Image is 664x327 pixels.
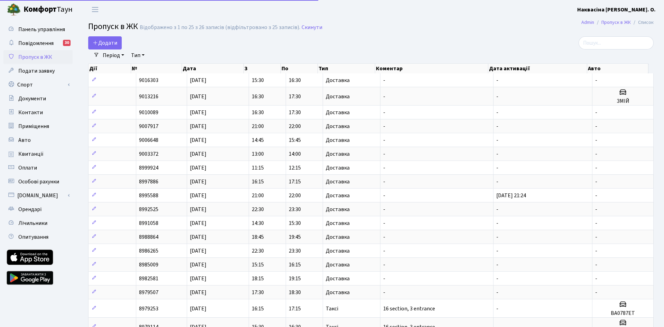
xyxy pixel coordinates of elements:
span: 9013216 [139,93,158,100]
span: Доставка [326,220,350,226]
span: 8979253 [139,305,158,312]
span: 16:15 [252,178,264,185]
span: Особові рахунки [18,178,59,185]
span: - [383,109,385,116]
span: - [595,150,597,158]
span: - [496,122,498,130]
span: 8991058 [139,219,158,227]
span: 14:00 [289,150,301,158]
span: Доставка [326,78,350,83]
span: 12:15 [289,164,301,172]
a: Скинути [302,24,322,31]
th: Дії [89,64,131,73]
h5: ЗМІЙ [595,98,651,105]
span: 15:15 [252,261,264,269]
span: [DATE] [190,150,206,158]
a: Спорт [3,78,73,92]
span: 16 section, 3 entrance [383,305,435,312]
span: [DATE] [190,247,206,255]
span: Оплати [18,164,37,172]
a: Опитування [3,230,73,244]
span: 17:30 [289,93,301,100]
span: [DATE] [190,136,206,144]
span: [DATE] [190,233,206,241]
span: - [383,122,385,130]
span: 21:00 [252,192,264,199]
th: Дата [182,64,244,73]
span: [DATE] 21:24 [496,192,526,199]
div: Відображено з 1 по 25 з 26 записів (відфільтровано з 25 записів). [140,24,300,31]
span: Доставка [326,110,350,115]
a: Приміщення [3,119,73,133]
span: - [496,233,498,241]
span: - [383,206,385,213]
span: [DATE] [190,164,206,172]
a: Квитанції [3,147,73,161]
b: Комфорт [24,4,57,15]
span: - [595,178,597,185]
img: logo.png [7,3,21,17]
span: [DATE] [190,305,206,312]
th: Авто [587,64,648,73]
a: Пропуск в ЖК [601,19,631,26]
span: Таксі [326,306,338,311]
span: 9010089 [139,109,158,116]
span: 16:30 [252,109,264,116]
span: [DATE] [190,275,206,282]
span: - [496,109,498,116]
span: 18:30 [289,289,301,296]
span: Таун [24,4,73,16]
span: - [496,93,498,100]
span: - [595,164,597,172]
span: Контакти [18,109,43,116]
span: 18:45 [252,233,264,241]
span: - [383,150,385,158]
a: Наквасіна [PERSON_NAME]. О. [577,6,656,14]
th: З [244,64,281,73]
span: - [496,275,498,282]
span: - [383,178,385,185]
span: - [383,76,385,84]
span: 8988864 [139,233,158,241]
span: 21:00 [252,122,264,130]
span: [DATE] [190,261,206,269]
span: - [496,247,498,255]
span: - [496,261,498,269]
span: - [595,76,597,84]
span: - [383,233,385,241]
a: Особові рахунки [3,175,73,189]
a: Подати заявку [3,64,73,78]
span: - [496,305,498,312]
span: Авто [18,136,31,144]
span: Доставка [326,151,350,157]
span: [DATE] [190,122,206,130]
span: Доставка [326,179,350,184]
span: Доставка [326,262,350,267]
span: 16:30 [252,93,264,100]
span: Додати [93,39,117,47]
div: 30 [63,40,71,46]
a: Панель управління [3,22,73,36]
span: - [496,76,498,84]
span: [DATE] [190,178,206,185]
span: 8985009 [139,261,158,269]
span: Пропуск в ЖК [18,53,52,61]
a: Документи [3,92,73,106]
span: - [496,289,498,296]
a: Орендарі [3,202,73,216]
a: Повідомлення30 [3,36,73,50]
span: 22:00 [289,192,301,199]
a: Тип [128,49,147,61]
span: - [595,136,597,144]
span: - [383,275,385,282]
span: - [383,192,385,199]
span: Пропуск в ЖК [88,20,138,33]
a: Оплати [3,161,73,175]
span: - [595,275,597,282]
span: 19:45 [289,233,301,241]
a: [DOMAIN_NAME] [3,189,73,202]
span: 8997886 [139,178,158,185]
span: 16:15 [289,261,301,269]
th: По [281,64,318,73]
span: - [595,219,597,227]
